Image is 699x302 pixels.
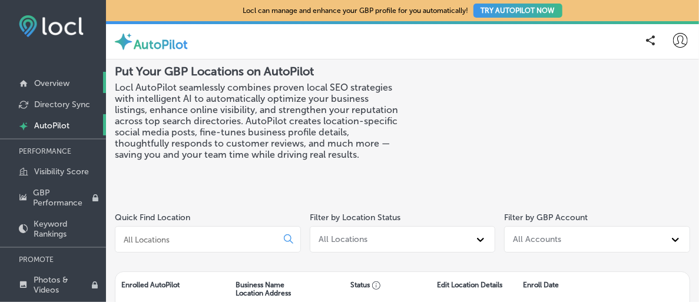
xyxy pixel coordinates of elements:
[19,15,84,37] img: fda3e92497d09a02dc62c9cd864e3231.png
[34,78,69,88] p: Overview
[319,234,367,244] div: All Locations
[513,234,561,244] div: All Accounts
[113,31,134,52] img: autopilot-icon
[115,82,403,160] h3: Locl AutoPilot seamlessly combines proven local SEO strategies with intelligent AI to automatical...
[115,213,190,223] label: Quick Find Location
[504,213,588,223] label: Filter by GBP Account
[134,37,188,52] label: AutoPilot
[115,64,403,78] h2: Put Your GBP Locations on AutoPilot
[34,121,69,131] p: AutoPilot
[310,213,400,223] label: Filter by Location Status
[34,167,89,177] p: Visibility Score
[460,64,690,194] iframe: Locl: AutoPilot Overview
[33,188,92,208] p: GBP Performance
[34,275,91,295] p: Photos & Videos
[473,4,562,18] button: TRY AUTOPILOT NOW
[34,219,100,239] p: Keyword Rankings
[122,234,274,245] input: All Locations
[34,99,90,109] p: Directory Sync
